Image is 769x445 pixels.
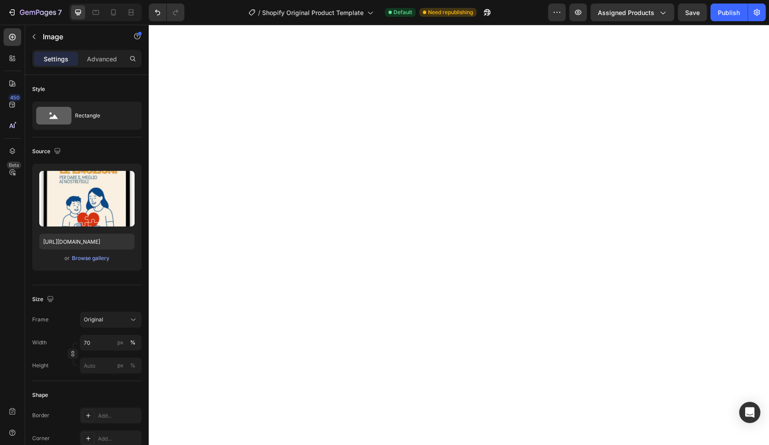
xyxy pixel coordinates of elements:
[590,4,674,21] button: Assigned Products
[598,8,654,17] span: Assigned Products
[32,411,49,419] div: Border
[128,337,138,348] button: px
[72,254,109,262] div: Browse gallery
[115,337,126,348] button: %
[87,54,117,64] p: Advanced
[678,4,707,21] button: Save
[115,360,126,371] button: %
[262,8,364,17] span: Shopify Original Product Template
[32,434,50,442] div: Corner
[7,162,21,169] div: Beta
[64,253,70,264] span: or
[43,31,118,42] p: Image
[130,339,135,347] div: %
[685,9,700,16] span: Save
[39,234,135,249] input: https://example.com/image.jpg
[117,362,124,370] div: px
[80,358,142,373] input: px%
[710,4,747,21] button: Publish
[739,402,760,423] div: Open Intercom Messenger
[32,316,49,324] label: Frame
[128,360,138,371] button: px
[58,7,62,18] p: 7
[32,85,45,93] div: Style
[428,8,473,16] span: Need republishing
[4,4,66,21] button: 7
[117,339,124,347] div: px
[75,106,129,126] div: Rectangle
[44,54,68,64] p: Settings
[32,339,47,347] label: Width
[258,8,260,17] span: /
[71,254,110,263] button: Browse gallery
[149,25,769,445] iframe: Design area
[98,412,139,420] div: Add...
[39,171,135,226] img: preview-image
[394,8,412,16] span: Default
[32,146,63,158] div: Source
[32,362,49,370] label: Height
[98,435,139,443] div: Add...
[8,94,21,101] div: 450
[149,4,184,21] div: Undo/Redo
[130,362,135,370] div: %
[32,294,56,305] div: Size
[80,312,142,328] button: Original
[80,335,142,351] input: px%
[718,8,740,17] div: Publish
[32,391,48,399] div: Shape
[84,316,103,324] span: Original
